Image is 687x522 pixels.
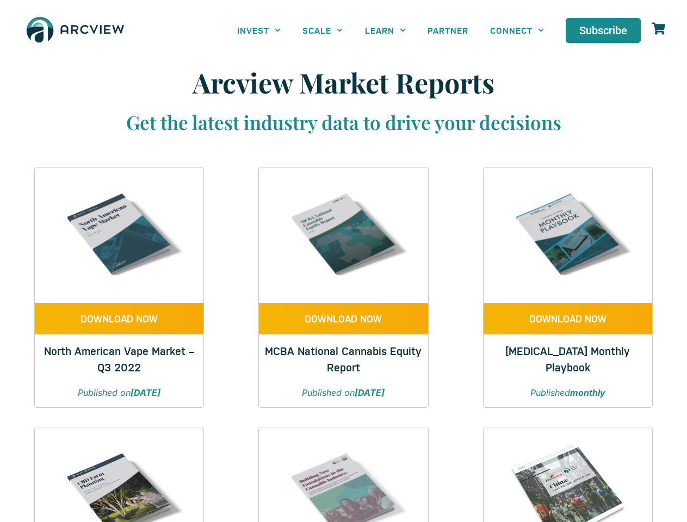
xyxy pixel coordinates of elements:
a: INVEST [226,18,292,42]
p: Published [494,386,641,399]
span: DOWNLOAD NOW [305,314,382,324]
a: Subscribe [566,18,641,43]
a: DOWNLOAD NOW [484,303,652,334]
a: SCALE [292,18,354,42]
a: DOWNLOAD NOW [35,303,203,334]
p: Published on [270,386,417,399]
p: Published on [46,386,193,399]
span: Subscribe [579,25,627,36]
span: DOWNLOAD NOW [81,314,158,324]
a: DOWNLOAD NOW [259,303,428,334]
a: North American Vape Market – Q3 2022 [44,343,194,374]
nav: Menu [226,18,555,42]
h3: Get the latest industry data to drive your decisions [50,110,638,135]
strong: [DATE] [355,387,385,398]
strong: monthly [570,387,605,398]
strong: [DATE] [131,387,160,398]
a: MCBA National Cannabis Equity Report [265,343,422,374]
a: [MEDICAL_DATA] Monthly Playbook [505,343,630,374]
img: Cannabis & Hemp Monthly Playbook [500,167,635,302]
span: DOWNLOAD NOW [529,314,606,324]
img: Q3 2022 VAPE REPORT [52,167,187,302]
a: CONNECT [479,18,555,42]
img: The Arcview Group [22,11,129,50]
h1: Arcview Market Reports [50,66,638,99]
a: PARTNER [417,18,479,42]
a: LEARN [354,18,417,42]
